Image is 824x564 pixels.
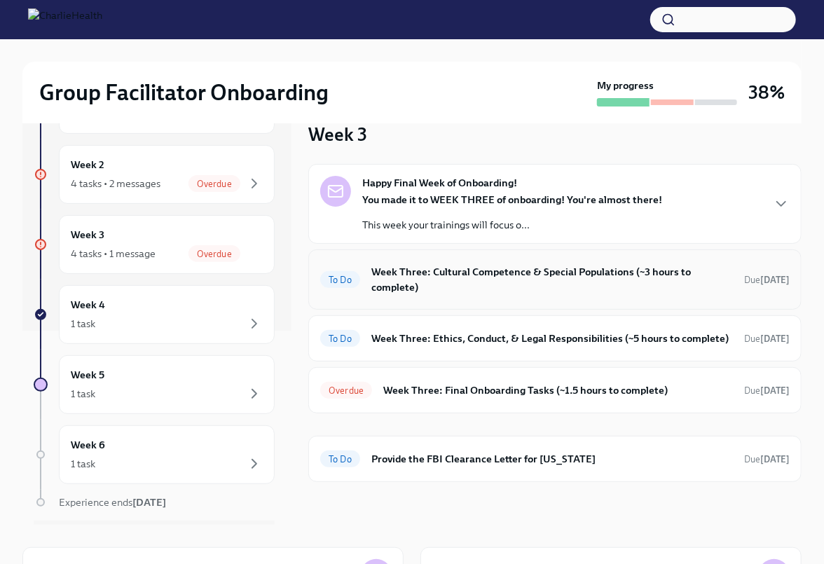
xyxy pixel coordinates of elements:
a: To DoProvide the FBI Clearance Letter for [US_STATE]Due[DATE] [320,448,790,470]
strong: [DATE] [760,275,790,285]
h3: Week 3 [308,122,367,147]
span: August 9th, 2025 10:00 [744,384,790,397]
a: Week 24 tasks • 2 messagesOverdue [34,145,275,204]
h6: Week Three: Final Onboarding Tasks (~1.5 hours to complete) [383,383,733,398]
a: Week 41 task [34,285,275,344]
div: 4 tasks • 2 messages [71,177,160,191]
h6: Provide the FBI Clearance Letter for [US_STATE] [371,451,733,467]
h6: Week 5 [71,367,104,383]
span: Overdue [188,249,240,259]
span: To Do [320,275,360,285]
a: Week 34 tasks • 1 messageOverdue [34,215,275,274]
span: August 11th, 2025 10:00 [744,273,790,287]
div: 4 tasks • 1 message [71,247,156,261]
span: Due [744,275,790,285]
h2: Group Facilitator Onboarding [39,78,329,106]
h6: Week 3 [71,227,104,242]
h6: Week Three: Ethics, Conduct, & Legal Responsibilities (~5 hours to complete) [371,331,733,346]
span: Overdue [320,385,372,396]
h6: Week 6 [71,437,105,453]
div: 1 task [71,387,95,401]
strong: You made it to WEEK THREE of onboarding! You're almost there! [362,193,662,206]
h3: 38% [748,80,785,105]
span: August 11th, 2025 10:00 [744,332,790,345]
span: To Do [320,454,360,465]
h6: Week Three: Cultural Competence & Special Populations (~3 hours to complete) [371,264,733,295]
strong: [DATE] [760,385,790,396]
img: CharlieHealth [28,8,102,31]
strong: My progress [597,78,654,92]
p: This week your trainings will focus o... [362,218,662,232]
span: To Do [320,333,360,344]
a: Week 61 task [34,425,275,484]
strong: Happy Final Week of Onboarding! [362,176,517,190]
a: Week 51 task [34,355,275,414]
span: Experience ends [59,496,166,509]
h6: Week 4 [71,297,105,312]
a: To DoWeek Three: Cultural Competence & Special Populations (~3 hours to complete)Due[DATE] [320,261,790,298]
strong: [DATE] [760,333,790,344]
a: OverdueWeek Three: Final Onboarding Tasks (~1.5 hours to complete)Due[DATE] [320,379,790,401]
span: Overdue [188,179,240,189]
span: Due [744,454,790,465]
div: 1 task [71,317,95,331]
div: 1 task [71,457,95,471]
strong: [DATE] [132,496,166,509]
span: Due [744,385,790,396]
h6: Week 2 [71,157,104,172]
span: Due [744,333,790,344]
a: To DoWeek Three: Ethics, Conduct, & Legal Responsibilities (~5 hours to complete)Due[DATE] [320,327,790,350]
strong: [DATE] [760,454,790,465]
span: August 26th, 2025 10:00 [744,453,790,466]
